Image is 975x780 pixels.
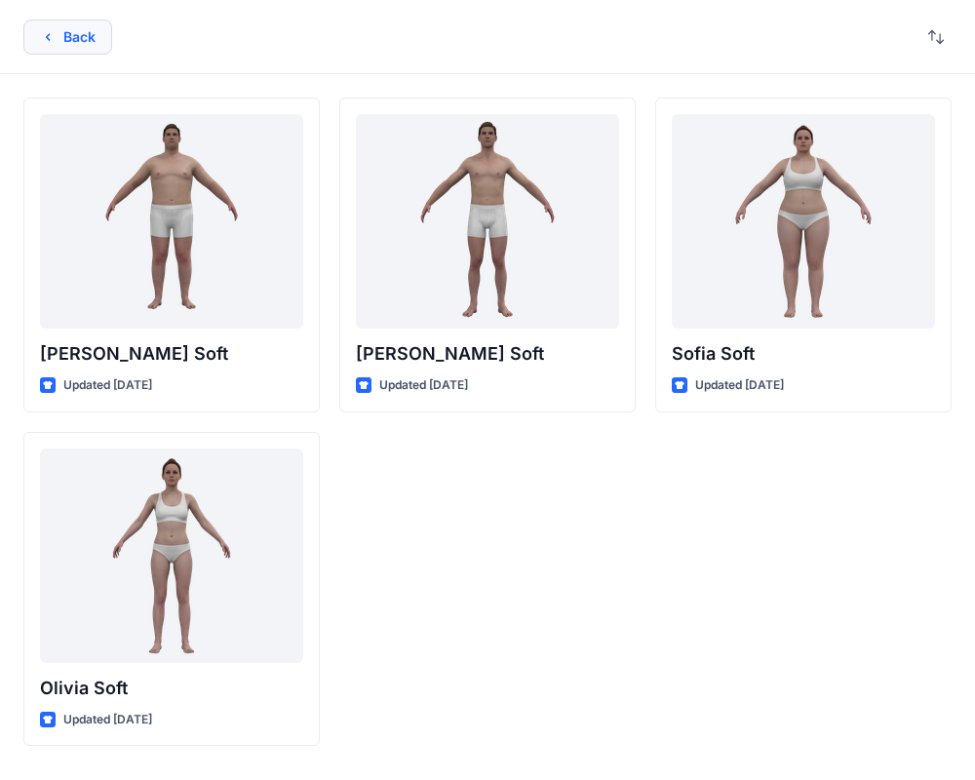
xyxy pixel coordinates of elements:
[63,375,152,396] p: Updated [DATE]
[356,114,619,329] a: Oliver Soft
[63,710,152,730] p: Updated [DATE]
[40,675,303,702] p: Olivia Soft
[695,375,784,396] p: Updated [DATE]
[356,340,619,368] p: [PERSON_NAME] Soft
[40,448,303,663] a: Olivia Soft
[672,340,935,368] p: Sofia Soft
[379,375,468,396] p: Updated [DATE]
[40,114,303,329] a: Joseph Soft
[40,340,303,368] p: [PERSON_NAME] Soft
[23,19,112,55] button: Back
[672,114,935,329] a: Sofia Soft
